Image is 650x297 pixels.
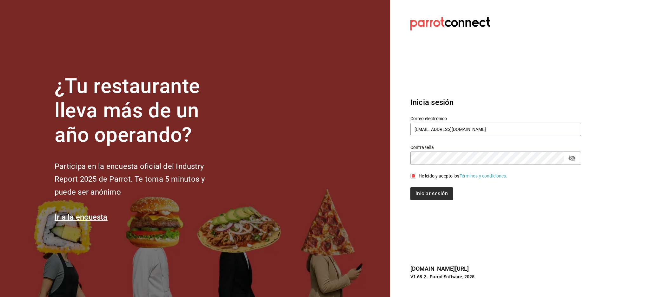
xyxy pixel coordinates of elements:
[55,160,226,199] h2: Participa en la encuesta oficial del Industry Report 2025 de Parrot. Te toma 5 minutos y puede se...
[460,173,507,178] a: Términos y condiciones.
[410,97,581,108] h3: Inicia sesión
[410,265,469,272] a: [DOMAIN_NAME][URL]
[419,173,507,179] div: He leído y acepto los
[410,145,581,150] label: Contraseña
[410,274,581,280] p: V1.68.2 - Parrot Software, 2025.
[55,74,226,147] h1: ¿Tu restaurante lleva más de un año operando?
[55,213,108,222] a: Ir a la encuesta
[410,123,581,136] input: Ingresa tu correo electrónico
[410,116,581,121] label: Correo electrónico
[567,153,577,164] button: passwordField
[410,187,453,200] button: Iniciar sesión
